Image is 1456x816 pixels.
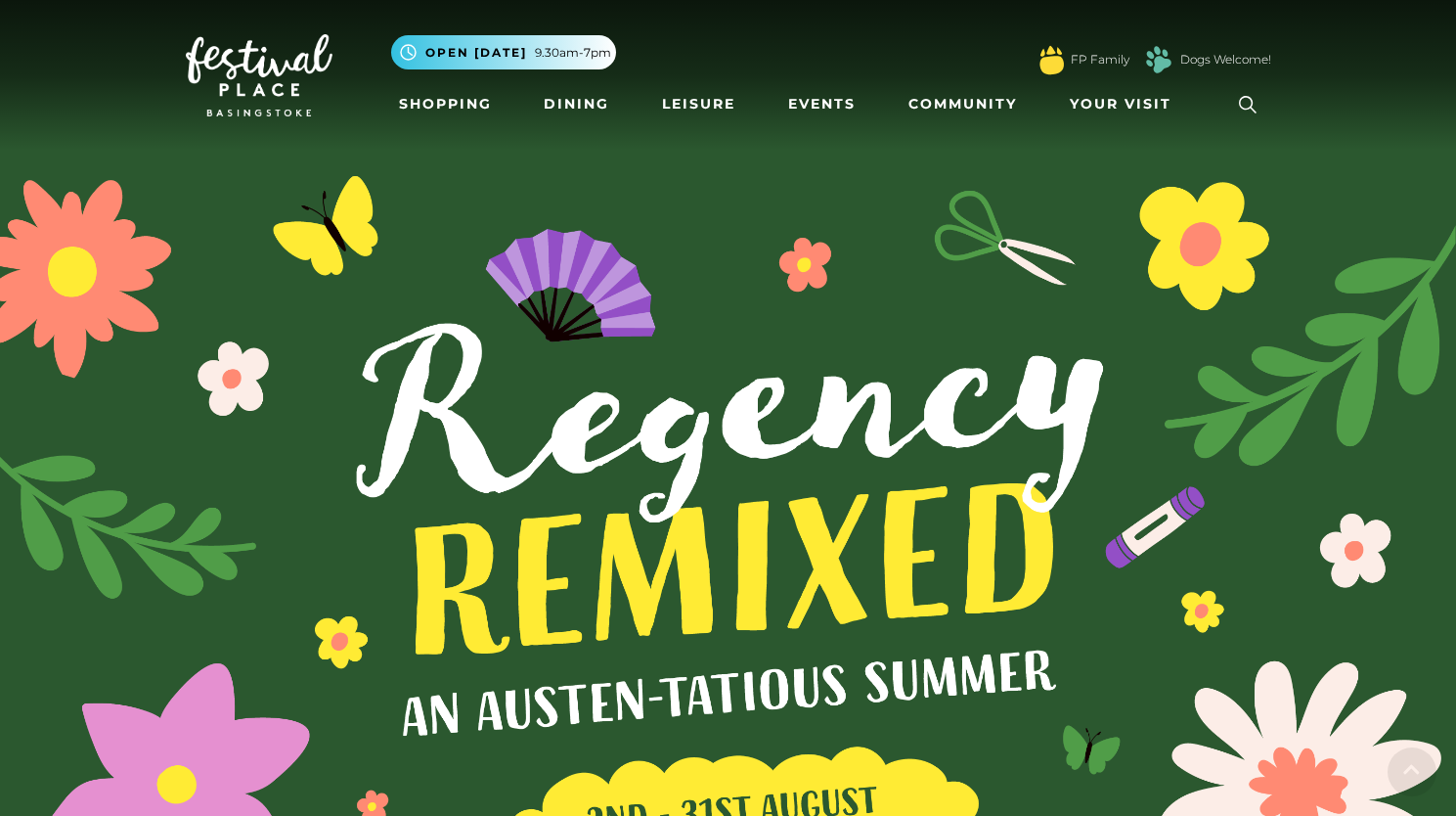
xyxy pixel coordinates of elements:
[1180,51,1271,68] a: Dogs Welcome!
[391,35,616,69] button: Open [DATE] 9.30am-7pm
[901,86,1025,122] a: Community
[654,86,743,122] a: Leisure
[1062,86,1189,122] a: Your Visit
[186,34,332,116] img: Festival Place Logo
[1071,51,1129,68] a: FP Family
[535,44,611,62] span: 9.30am-7pm
[1070,94,1171,114] span: Your Visit
[425,44,527,62] span: Open [DATE]
[536,86,617,122] a: Dining
[780,86,863,122] a: Events
[391,86,500,122] a: Shopping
